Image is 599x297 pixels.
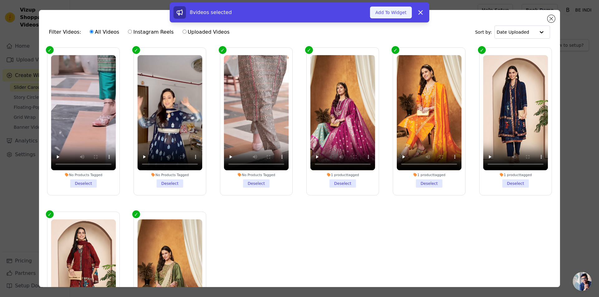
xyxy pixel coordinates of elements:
label: Uploaded Videos [182,28,230,36]
label: All Videos [89,28,119,36]
div: Sort by: [475,26,550,39]
div: No Products Tagged [137,173,202,177]
div: 1 product tagged [483,173,548,177]
a: Open chat [573,272,592,291]
label: Instagram Reels [128,28,174,36]
div: No Products Tagged [224,173,289,177]
div: 1 product tagged [397,173,462,177]
div: 1 product tagged [310,173,375,177]
span: 8 videos selected [190,9,232,15]
div: No Products Tagged [51,173,116,177]
div: Filter Videos: [49,25,233,39]
button: Add To Widget [370,7,412,18]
